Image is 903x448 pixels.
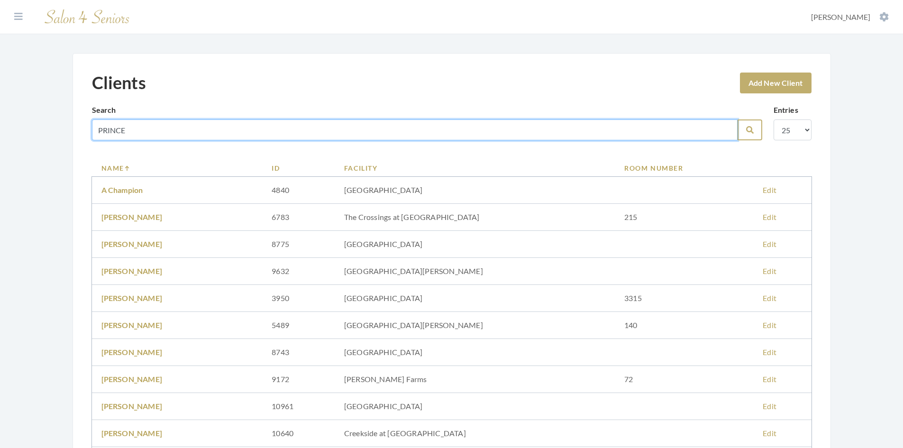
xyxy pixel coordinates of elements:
td: [GEOGRAPHIC_DATA] [335,231,615,258]
a: Edit [763,185,776,194]
a: Edit [763,402,776,411]
label: Search [92,104,116,116]
a: Edit [763,239,776,248]
td: 8743 [262,339,335,366]
a: [PERSON_NAME] [101,212,163,221]
a: [PERSON_NAME] [101,402,163,411]
td: 4840 [262,177,335,204]
a: Edit [763,320,776,329]
td: 9172 [262,366,335,393]
span: [PERSON_NAME] [811,12,870,21]
td: 3315 [615,285,753,312]
a: Facility [344,163,605,173]
a: A Champion [101,185,143,194]
td: 215 [615,204,753,231]
td: 8775 [262,231,335,258]
td: 140 [615,312,753,339]
td: [PERSON_NAME] Farms [335,366,615,393]
a: [PERSON_NAME] [101,375,163,384]
td: 3950 [262,285,335,312]
td: 10640 [262,420,335,447]
a: Name [101,163,253,173]
a: Add New Client [740,73,812,93]
button: [PERSON_NAME] [808,12,892,22]
td: 10961 [262,393,335,420]
a: [PERSON_NAME] [101,347,163,357]
a: [PERSON_NAME] [101,320,163,329]
a: Room Number [624,163,744,173]
td: Creekside at [GEOGRAPHIC_DATA] [335,420,615,447]
td: [GEOGRAPHIC_DATA][PERSON_NAME] [335,312,615,339]
td: 6783 [262,204,335,231]
h1: Clients [92,73,146,93]
a: [PERSON_NAME] [101,266,163,275]
td: The Crossings at [GEOGRAPHIC_DATA] [335,204,615,231]
td: 72 [615,366,753,393]
a: [PERSON_NAME] [101,429,163,438]
td: 9632 [262,258,335,285]
label: Entries [774,104,798,116]
a: Edit [763,347,776,357]
a: [PERSON_NAME] [101,293,163,302]
input: Search by name, facility or room number [92,119,738,140]
td: [GEOGRAPHIC_DATA][PERSON_NAME] [335,258,615,285]
a: [PERSON_NAME] [101,239,163,248]
td: [GEOGRAPHIC_DATA] [335,177,615,204]
a: ID [272,163,325,173]
a: Edit [763,375,776,384]
td: [GEOGRAPHIC_DATA] [335,339,615,366]
td: [GEOGRAPHIC_DATA] [335,285,615,312]
a: Edit [763,212,776,221]
a: Edit [763,293,776,302]
td: 5489 [262,312,335,339]
a: Edit [763,429,776,438]
a: Edit [763,266,776,275]
img: Salon 4 Seniors [40,6,135,28]
td: [GEOGRAPHIC_DATA] [335,393,615,420]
